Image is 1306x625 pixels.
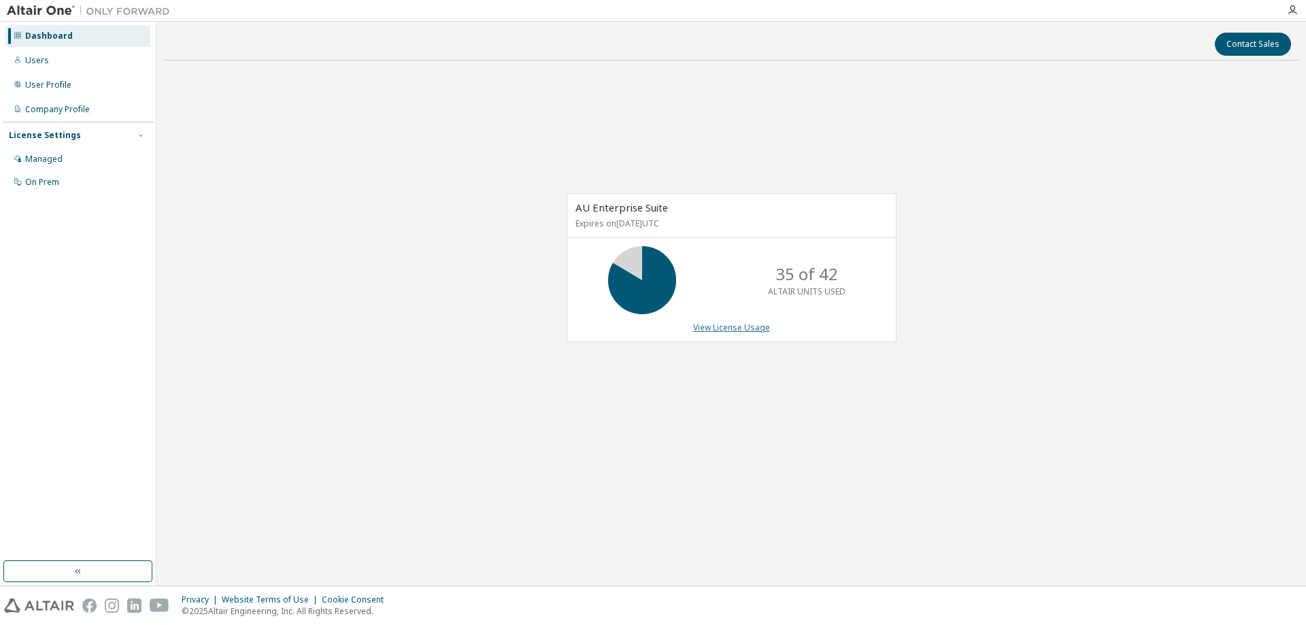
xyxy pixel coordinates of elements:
div: On Prem [25,177,59,188]
div: Website Terms of Use [222,594,322,605]
img: linkedin.svg [127,598,141,613]
p: © 2025 Altair Engineering, Inc. All Rights Reserved. [182,605,392,617]
div: Managed [25,154,63,165]
div: Company Profile [25,104,90,115]
img: instagram.svg [105,598,119,613]
p: Expires on [DATE] UTC [575,218,884,229]
div: Dashboard [25,31,73,41]
div: License Settings [9,130,81,141]
button: Contact Sales [1215,33,1291,56]
div: Cookie Consent [322,594,392,605]
p: ALTAIR UNITS USED [768,286,845,297]
div: Users [25,55,49,66]
img: Altair One [7,4,177,18]
a: View License Usage [693,322,770,333]
div: User Profile [25,80,71,90]
p: 35 of 42 [775,263,838,286]
img: altair_logo.svg [4,598,74,613]
span: AU Enterprise Suite [575,201,668,214]
img: facebook.svg [82,598,97,613]
div: Privacy [182,594,222,605]
img: youtube.svg [150,598,169,613]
